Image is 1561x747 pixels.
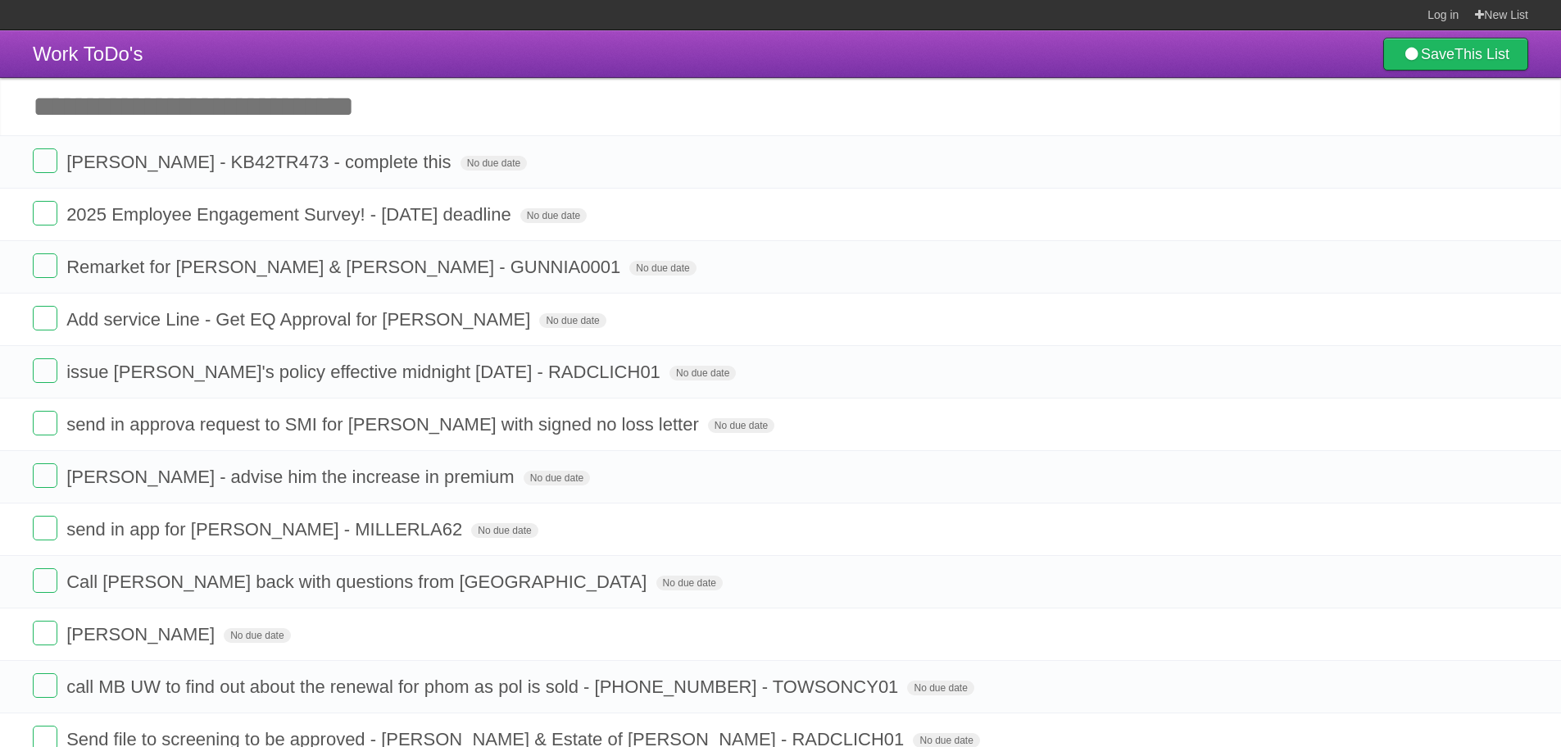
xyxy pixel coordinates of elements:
[66,257,624,277] span: Remarket for [PERSON_NAME] & [PERSON_NAME] - GUNNIA0001
[708,418,774,433] span: No due date
[33,568,57,593] label: Done
[66,572,651,592] span: Call [PERSON_NAME] back with questions from [GEOGRAPHIC_DATA]
[66,204,515,225] span: 2025 Employee Engagement Survey! - [DATE] deadline
[907,681,973,695] span: No due date
[461,156,527,171] span: No due date
[33,621,57,645] label: Done
[66,467,519,487] span: [PERSON_NAME] - advise him the increase in premium
[66,624,219,645] span: [PERSON_NAME]
[66,152,456,172] span: [PERSON_NAME] - KB42TR473 - complete this
[66,519,466,540] span: send in app for [PERSON_NAME] - MILLERLA62
[524,471,590,485] span: No due date
[669,366,736,380] span: No due date
[33,201,57,225] label: Done
[520,208,587,223] span: No due date
[33,358,57,383] label: Done
[471,523,538,538] span: No due date
[224,628,290,643] span: No due date
[1454,46,1509,62] b: This List
[33,411,57,435] label: Done
[33,253,57,278] label: Done
[33,673,57,698] label: Done
[66,414,703,435] span: send in approva request to SMI for [PERSON_NAME] with signed no loss letter
[66,309,534,330] span: Add service Line - Get EQ Approval for [PERSON_NAME]
[33,516,57,540] label: Done
[1383,38,1528,71] a: SaveThis List
[33,43,143,65] span: Work ToDo's
[33,463,57,488] label: Done
[656,576,723,590] span: No due date
[33,148,57,173] label: Done
[66,362,665,382] span: issue [PERSON_NAME]'s policy effective midnight [DATE] - RADCLICH01
[33,306,57,330] label: Done
[539,313,606,328] span: No due date
[66,676,902,697] span: call MB UW to find out about the renewal for phom as pol is sold - [PHONE_NUMBER] - TOWSONCY01
[629,261,696,276] span: No due date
